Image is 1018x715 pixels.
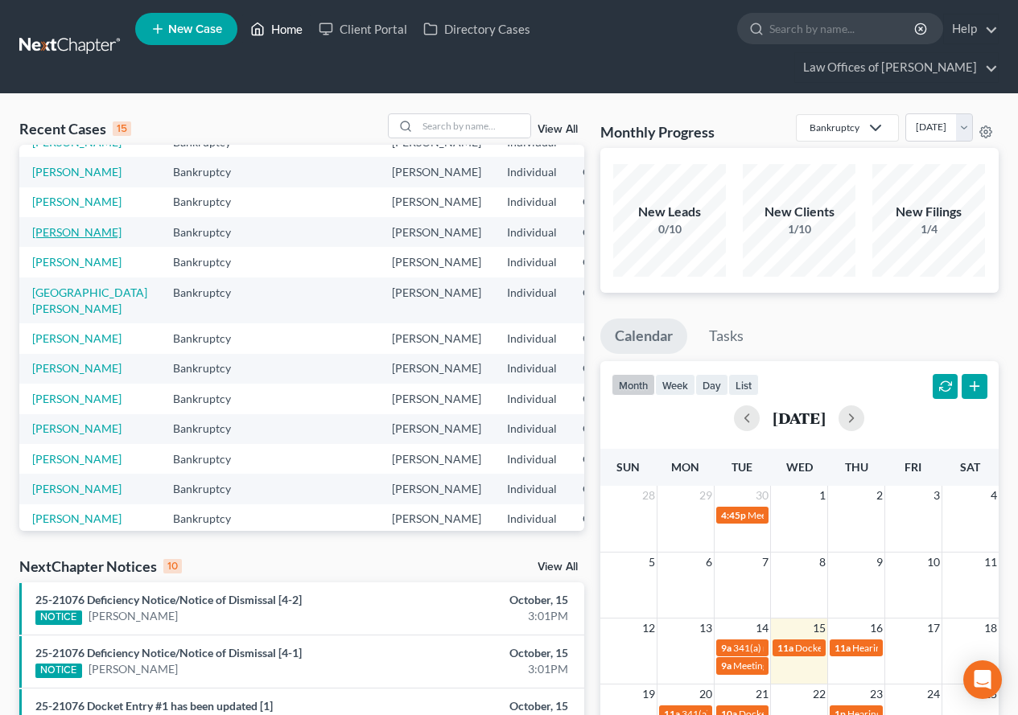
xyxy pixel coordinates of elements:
div: 3:01PM [401,608,567,624]
span: 1 [818,486,827,505]
a: [PERSON_NAME] [32,135,122,149]
td: Bankruptcy [160,384,261,413]
div: 1/10 [743,221,855,237]
div: 0/10 [613,221,726,237]
div: Recent Cases [19,119,131,138]
span: 4:45p [721,509,746,521]
td: CTB [570,277,649,323]
td: CTB [570,414,649,444]
a: [PERSON_NAME] [32,331,122,345]
a: [PERSON_NAME] [32,225,122,239]
td: [PERSON_NAME] [379,187,494,217]
div: 1/4 [872,221,985,237]
td: Individual [494,414,570,444]
td: Individual [494,444,570,474]
td: Individual [494,217,570,247]
a: [PERSON_NAME] [32,392,122,405]
div: October, 15 [401,592,567,608]
td: Bankruptcy [160,217,261,247]
span: Sun [616,460,640,474]
div: New Leads [613,203,726,221]
td: Individual [494,504,570,534]
span: 11a [835,642,851,654]
a: View All [538,124,578,135]
span: 12 [641,618,657,638]
td: [PERSON_NAME] [379,277,494,323]
td: CTB [570,217,649,247]
td: Bankruptcy [160,354,261,384]
td: CTB [570,323,649,353]
a: [PERSON_NAME] [32,512,122,525]
span: 5 [647,553,657,572]
span: 24 [925,684,942,704]
span: 20 [698,684,714,704]
td: Individual [494,384,570,413]
span: 21 [754,684,770,704]
td: Individual [494,354,570,384]
h3: Monthly Progress [600,122,715,142]
span: Meeting of Creditors for [PERSON_NAME] [733,660,912,672]
td: Individual [494,157,570,187]
a: Directory Cases [415,14,538,43]
td: CTB [570,444,649,474]
span: 14 [754,618,770,638]
td: CTB [570,187,649,217]
span: 8 [818,553,827,572]
a: [PERSON_NAME] [32,165,122,179]
td: CTB [570,474,649,503]
span: 22 [811,684,827,704]
span: 9a [721,642,732,654]
td: Individual [494,247,570,277]
a: 25-21076 Deficiency Notice/Notice of Dismissal [4-2] [35,593,302,606]
span: 10 [925,553,942,572]
a: [PERSON_NAME] [32,452,122,466]
td: [PERSON_NAME] [379,323,494,353]
div: NOTICE [35,664,82,678]
a: [PERSON_NAME] [32,361,122,375]
span: Mon [671,460,699,474]
td: Bankruptcy [160,247,261,277]
a: [GEOGRAPHIC_DATA][PERSON_NAME] [32,286,147,315]
td: Individual [494,474,570,503]
a: [PERSON_NAME] [32,482,122,495]
span: 15 [811,618,827,638]
button: list [728,374,759,396]
td: Individual [494,277,570,323]
a: [PERSON_NAME] [89,661,178,677]
td: [PERSON_NAME] [379,384,494,413]
span: 2 [875,486,884,505]
input: Search by name... [418,114,530,138]
span: Fri [905,460,921,474]
td: CTB [570,247,649,277]
td: Bankruptcy [160,444,261,474]
div: New Filings [872,203,985,221]
td: [PERSON_NAME] [379,504,494,534]
td: [PERSON_NAME] [379,157,494,187]
a: 25-21076 Docket Entry #1 has been updated [1] [35,699,273,713]
span: Meeting of Creditors for [PERSON_NAME] [748,509,926,521]
a: Law Offices of [PERSON_NAME] [795,53,998,82]
span: Wed [786,460,813,474]
span: Hearing for [PERSON_NAME] [852,642,978,654]
td: CTB [570,157,649,187]
a: Help [944,14,998,43]
div: 3:01PM [401,661,567,677]
a: Client Portal [311,14,415,43]
td: [PERSON_NAME] [379,217,494,247]
span: Thu [845,460,868,474]
td: [PERSON_NAME] [379,474,494,503]
span: 11a [777,642,793,654]
a: [PERSON_NAME] [32,255,122,269]
td: Bankruptcy [160,157,261,187]
button: month [612,374,655,396]
td: CTB [570,504,649,534]
td: CTB [570,384,649,413]
div: Open Intercom Messenger [963,660,1002,699]
h2: [DATE] [773,409,826,426]
span: 9 [875,553,884,572]
span: Tue [732,460,752,474]
span: 3 [932,486,942,505]
span: 19 [641,684,657,704]
span: 13 [698,618,714,638]
td: Bankruptcy [160,187,261,217]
